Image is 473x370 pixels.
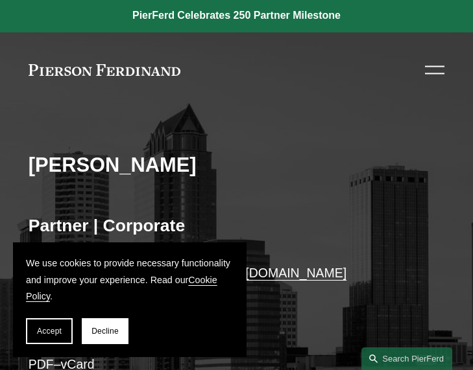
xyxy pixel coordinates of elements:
span: Accept [37,327,62,336]
button: Accept [26,318,73,344]
h3: Partner | Corporate [29,215,445,237]
h2: [PERSON_NAME] [29,153,445,177]
a: Search this site [361,347,452,370]
a: Cookie Policy [26,275,217,302]
span: Decline [91,327,119,336]
button: Decline [82,318,128,344]
p: We use cookies to provide necessary functionality and improve your experience. Read our . [26,255,234,305]
section: Cookie banner [13,242,247,357]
